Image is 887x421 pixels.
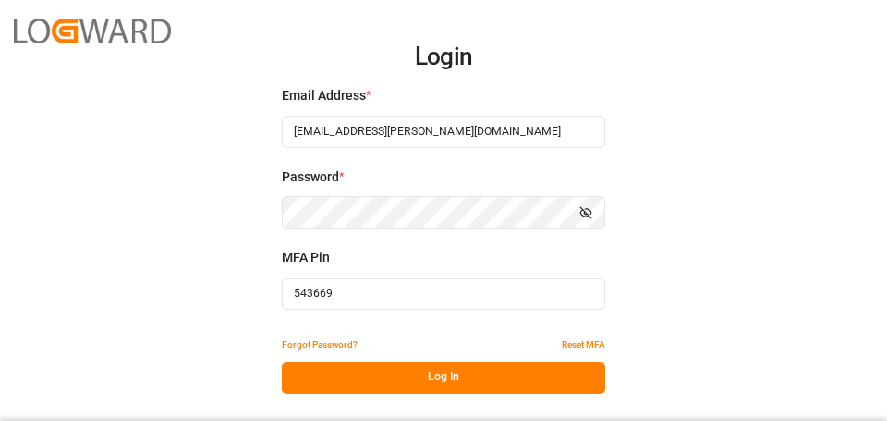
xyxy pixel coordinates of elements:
button: Log In [282,362,605,394]
span: Email Address [282,86,366,105]
span: MFA Pin [282,248,330,267]
input: Enter your email [282,116,605,148]
button: Forgot Password? [282,329,358,362]
h2: Login [282,28,605,87]
span: Password [282,167,339,187]
img: Logward_new_orange.png [14,19,171,43]
button: Reset MFA [562,329,605,362]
